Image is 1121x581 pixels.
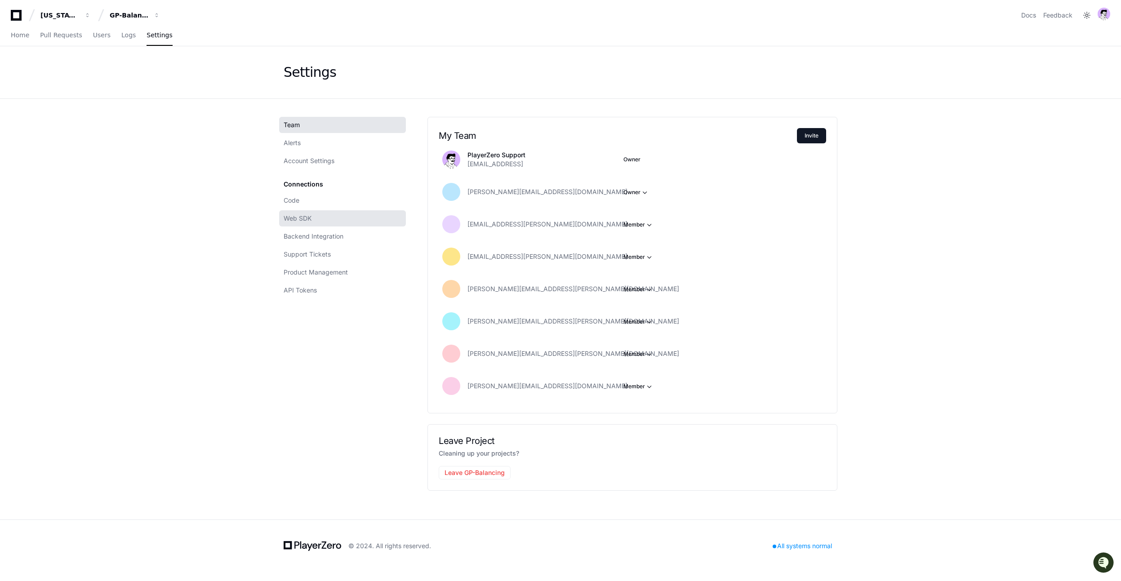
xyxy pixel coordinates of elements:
[623,382,654,391] button: Member
[623,156,641,163] span: Owner
[147,32,172,38] span: Settings
[767,540,837,552] div: All systems normal
[63,94,109,101] a: Powered byPylon
[279,153,406,169] a: Account Settings
[89,94,109,101] span: Pylon
[284,120,300,129] span: Team
[147,25,172,46] a: Settings
[284,156,334,165] span: Account Settings
[9,67,25,83] img: 1756235613930-3d25f9e4-fa56-45dd-b3ad-e072dfbd1548
[442,151,460,169] img: avatar
[1098,8,1110,20] img: avatar
[623,317,654,326] button: Member
[110,11,148,20] div: GP-Balancing
[9,9,27,27] img: PlayerZero
[40,25,82,46] a: Pull Requests
[106,7,164,23] button: GP-Balancing
[284,64,336,80] div: Settings
[439,130,797,141] h2: My Team
[439,466,511,479] button: Leave GP-Balancing
[284,138,301,147] span: Alerts
[467,160,523,169] span: [EMAIL_ADDRESS]
[623,285,654,294] button: Member
[467,252,627,261] span: [EMAIL_ADDRESS][PERSON_NAME][DOMAIN_NAME]
[153,70,164,80] button: Start new chat
[1043,11,1072,20] button: Feedback
[11,32,29,38] span: Home
[11,25,29,46] a: Home
[623,253,654,262] button: Member
[279,282,406,298] a: API Tokens
[93,32,111,38] span: Users
[121,25,136,46] a: Logs
[284,232,343,241] span: Backend Integration
[1092,551,1117,576] iframe: Open customer support
[31,76,114,83] div: We're available if you need us!
[467,381,627,390] span: [PERSON_NAME][EMAIL_ADDRESS][DOMAIN_NAME]
[467,220,627,229] span: [EMAIL_ADDRESS][PERSON_NAME][DOMAIN_NAME]
[279,246,406,262] a: Support Tickets
[623,220,654,229] button: Member
[1021,11,1036,20] a: Docs
[348,541,431,550] div: © 2024. All rights reserved.
[121,32,136,38] span: Logs
[279,135,406,151] a: Alerts
[439,435,826,446] h2: Leave Project
[279,117,406,133] a: Team
[93,25,111,46] a: Users
[40,11,79,20] div: [US_STATE] Pacific
[284,250,331,259] span: Support Tickets
[284,286,317,295] span: API Tokens
[467,284,679,293] span: [PERSON_NAME][EMAIL_ADDRESS][PERSON_NAME][DOMAIN_NAME]
[623,350,654,359] button: Member
[279,192,406,208] a: Code
[40,32,82,38] span: Pull Requests
[9,36,164,50] div: Welcome
[439,448,826,459] p: Cleaning up your projects?
[467,151,525,160] p: PlayerZero Support
[623,188,649,197] button: Owner
[797,128,826,143] button: Invite
[467,317,679,326] span: [PERSON_NAME][EMAIL_ADDRESS][PERSON_NAME][DOMAIN_NAME]
[284,214,311,223] span: Web SDK
[467,187,627,196] span: [PERSON_NAME][EMAIL_ADDRESS][DOMAIN_NAME]
[284,196,299,205] span: Code
[279,210,406,226] a: Web SDK
[279,264,406,280] a: Product Management
[284,268,348,277] span: Product Management
[279,228,406,244] a: Backend Integration
[467,349,679,358] span: [PERSON_NAME][EMAIL_ADDRESS][PERSON_NAME][DOMAIN_NAME]
[37,7,94,23] button: [US_STATE] Pacific
[31,67,147,76] div: Start new chat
